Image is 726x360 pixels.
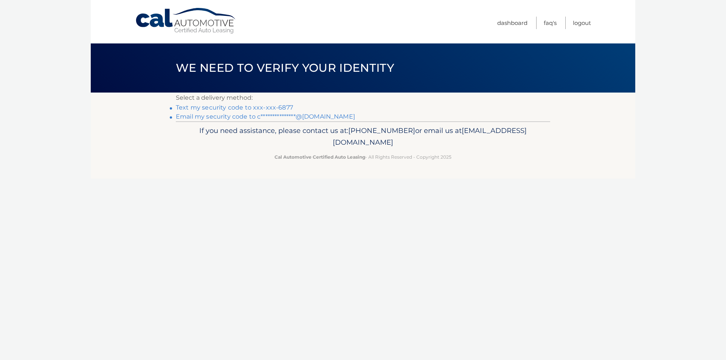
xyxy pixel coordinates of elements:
[348,126,415,135] span: [PHONE_NUMBER]
[176,61,394,75] span: We need to verify your identity
[176,104,293,111] a: Text my security code to xxx-xxx-6877
[544,17,557,29] a: FAQ's
[275,154,365,160] strong: Cal Automotive Certified Auto Leasing
[181,125,545,149] p: If you need assistance, please contact us at: or email us at
[573,17,591,29] a: Logout
[497,17,527,29] a: Dashboard
[176,93,550,103] p: Select a delivery method:
[181,153,545,161] p: - All Rights Reserved - Copyright 2025
[135,8,237,34] a: Cal Automotive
